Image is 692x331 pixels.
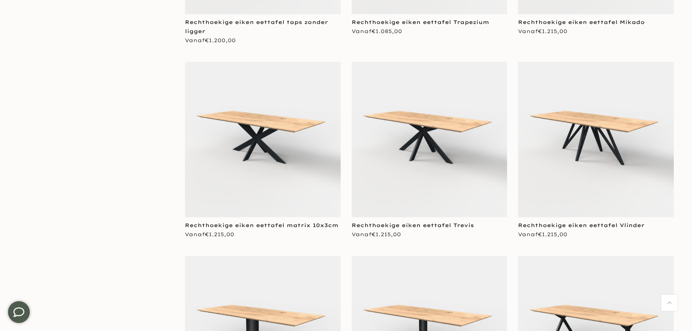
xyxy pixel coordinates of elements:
a: Terug naar boven [661,295,677,311]
a: Rechthoekige eiken eettafel matrix 10x3cm [185,222,339,229]
span: €1.215,00 [372,231,401,238]
a: Rechthoekige eiken eettafel taps zonder ligger [185,19,328,35]
span: €1.085,00 [372,28,402,35]
span: Vanaf [352,231,401,238]
span: Vanaf [518,231,567,238]
iframe: toggle-frame [1,294,37,330]
span: Vanaf [518,28,567,35]
span: €1.200,00 [205,37,236,44]
span: €1.215,00 [538,231,567,238]
span: Vanaf [185,231,234,238]
a: Rechthoekige eiken eettafel Mikado [518,19,645,25]
a: Rechthoekige eiken eettafel Vlinder [518,222,644,229]
span: Vanaf [185,37,236,44]
span: €1.215,00 [538,28,567,35]
a: Rechthoekige eiken eettafel Trevis [352,222,474,229]
a: Rechthoekige eiken eettafel Trapezium [352,19,489,25]
span: €1.215,00 [205,231,234,238]
span: Vanaf [352,28,402,35]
